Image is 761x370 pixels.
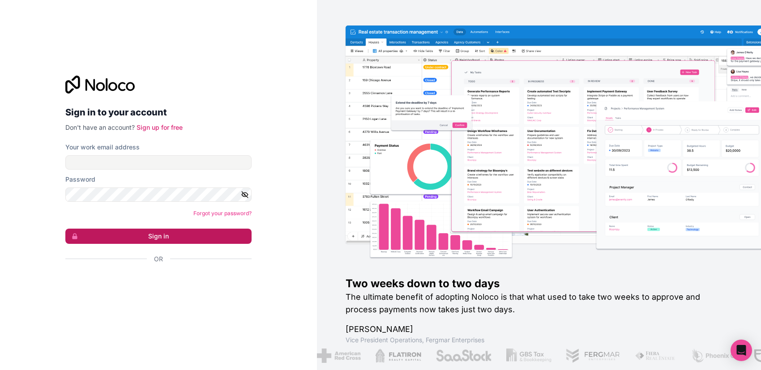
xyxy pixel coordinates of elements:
[137,123,183,131] a: Sign up for free
[65,143,140,152] label: Your work email address
[65,123,135,131] span: Don't have an account?
[627,349,669,363] img: /assets/fiera-fwj2N5v4.png
[367,349,414,363] img: /assets/flatiron-C8eUkumj.png
[65,187,252,202] input: Password
[428,349,484,363] img: /assets/saastock-C6Zbiodz.png
[309,349,353,363] img: /assets/american-red-cross-BAupjrZR.png
[346,291,732,316] h2: The ultimate benefit of adopting Noloco is that what used to take two weeks to approve and proces...
[731,340,752,361] div: Open Intercom Messenger
[154,255,163,264] span: Or
[61,273,249,293] iframe: Sign in with Google Button
[65,175,95,184] label: Password
[558,349,613,363] img: /assets/fergmar-CudnrXN5.png
[346,336,732,344] h1: Vice President Operations , Fergmar Enterprises
[65,229,252,244] button: Sign in
[498,349,544,363] img: /assets/gbstax-C-GtDUiK.png
[346,323,732,336] h1: [PERSON_NAME]
[346,276,732,291] h1: Two weeks down to two days
[193,210,252,217] a: Forgot your password?
[683,349,731,363] img: /assets/phoenix-BREaitsQ.png
[65,155,252,170] input: Email address
[65,104,252,120] h2: Sign in to your account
